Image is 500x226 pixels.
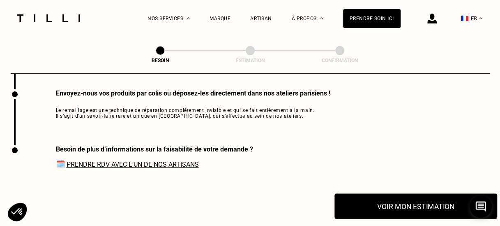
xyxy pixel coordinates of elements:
[187,17,190,19] img: Menu déroulant
[56,107,330,119] span: Le remaillage est une technique de réparation complètement invisible et qui se fait entièrement à...
[210,16,230,21] a: Marque
[479,17,482,19] img: menu déroulant
[209,58,291,63] div: Estimation
[119,58,201,63] div: Besoin
[56,160,253,168] span: 🗓️
[250,16,272,21] a: Artisan
[299,58,381,63] div: Confirmation
[56,145,253,153] div: Besoin de plus d‘informations sur la faisabilité de votre demande ?
[334,193,497,219] button: Voir mon estimation
[14,14,83,22] img: Logo du service de couturière Tilli
[320,17,323,19] img: Menu déroulant à propos
[343,9,401,28] a: Prendre soin ici
[67,161,199,168] a: Prendre RDV avec l‘un de nos artisans
[427,14,437,23] img: icône connexion
[56,89,330,97] div: Envoyez-nous vos produits par colis ou déposez-les directement dans nos ateliers parisiens !
[461,14,469,22] span: 🇫🇷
